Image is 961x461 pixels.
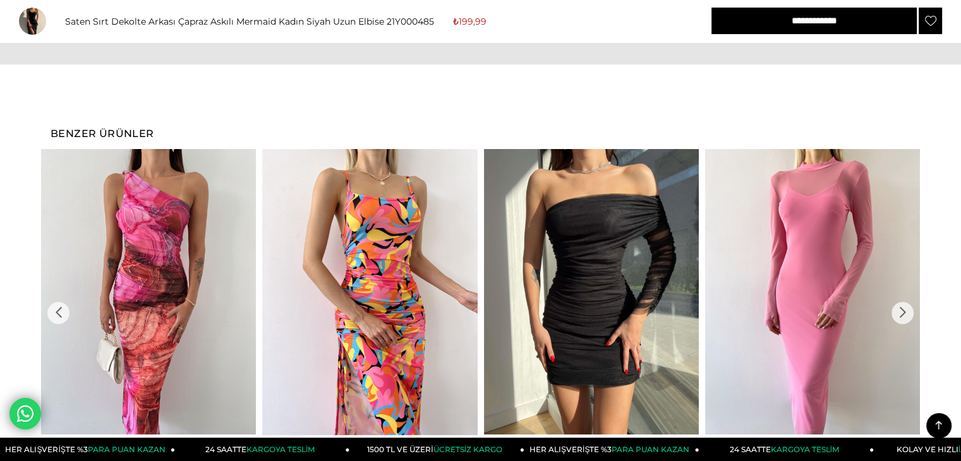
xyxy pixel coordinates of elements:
[246,445,315,454] span: KARGOYA TESLİM
[612,445,689,454] span: PARA PUAN KAZAN
[919,8,942,34] a: Favorilere Ekle
[699,438,874,461] a: 24 SAATTEKARGOYA TESLİM
[453,12,487,31] span: ₺199,99
[770,445,838,454] span: KARGOYA TESLİM
[484,148,699,434] img: Tek Kol Büzgülü Divas Kadın Siyah Mini Tül Elbise 24k370
[175,438,350,461] a: 24 SAATTEKARGOYA TESLİM
[433,445,502,454] span: ÜCRETSİZ KARGO
[705,148,920,434] img: Yarım Balıkçı Yaka Uzun Tül Kol Palvan Kadın Pembe Midi Elbise 23Y000004
[88,445,166,454] span: PARA PUAN KAZAN
[65,16,434,27] div: Saten Sırt Dekolte Arkası Çapraz Askılı Mermaid Kadın Siyah Uzun Elbise 21Y000485
[350,438,525,461] a: 1500 TL VE ÜZERİÜCRETSİZ KARGO
[19,8,46,42] img: saten-sirt-dekolte-arkasi-capraz-askil-f8-473.jpg
[262,148,477,434] img: İnce Askılı Yanı Büzgü Detaylı Alanra Kadın Renkli Elbise 23Y000503
[41,148,256,434] img: Tek Omuz Drape Detaylı Tül Ayris Kadın Fuşya Elbise 23Y000569
[524,438,699,461] a: HER ALIŞVERİŞTE %3PARA PUAN KAZAN
[51,128,154,140] span: Benzer Ürünler
[1,438,176,461] a: HER ALIŞVERİŞTE %3PARA PUAN KAZAN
